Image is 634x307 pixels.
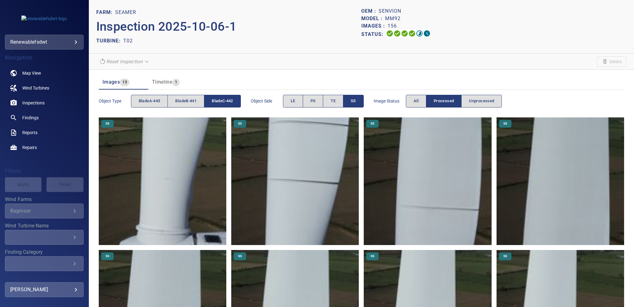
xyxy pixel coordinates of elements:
[310,98,316,105] span: PS
[469,98,494,105] span: Unprocessed
[5,125,84,140] a: reports noActive
[323,95,343,107] button: TE
[414,98,419,105] span: All
[291,98,295,105] span: LE
[167,95,204,107] button: bladeB-441
[423,30,431,37] svg: Classification 0%
[361,7,379,15] p: OEM :
[96,56,153,67] div: Reset inspection
[10,285,78,295] div: [PERSON_NAME]
[5,81,84,95] a: windturbines noActive
[212,98,233,105] span: bladeC-442
[461,95,502,107] button: Unprocessed
[131,95,241,107] div: objectType
[131,95,168,107] button: bladeA-443
[379,7,401,15] p: Senvion
[361,15,385,22] p: Model :
[5,35,84,50] div: renewablefsdwt
[500,254,511,258] span: SS
[22,129,37,136] span: Reports
[331,98,336,105] span: TE
[406,95,502,107] div: imageStatus
[5,256,84,271] div: Finding Category
[204,95,241,107] button: bladeC-442
[175,98,197,105] span: bladeB-441
[5,223,84,228] label: Wind Turbine Name
[361,30,386,39] p: Status:
[115,9,136,16] p: Seamer
[388,22,397,30] p: 156
[102,121,113,126] span: SS
[416,30,423,37] svg: Matching 17%
[10,208,71,214] div: Bagmoor
[434,98,454,105] span: Processed
[5,250,84,255] label: Finding Category
[401,30,408,37] svg: Selecting 100%
[5,55,84,61] h4: Navigation
[234,121,245,126] span: SS
[96,17,362,36] p: Inspection 2025-10-06-1
[408,30,416,37] svg: ML Processing 100%
[393,30,401,37] svg: Data Formatted 100%
[96,37,123,45] p: TURBINE:
[139,98,160,105] span: bladeA-443
[172,79,180,86] span: 1
[367,254,378,258] span: SS
[106,59,143,64] em: Reset inspection
[5,140,84,155] a: repairs noActive
[10,37,78,47] div: renewablefsdwt
[5,95,84,110] a: inspections noActive
[500,121,511,126] span: SS
[21,15,67,22] img: renewablefsdwt-logo
[361,22,388,30] p: Images :
[303,95,324,107] button: PS
[22,115,39,121] span: Findings
[5,230,84,245] div: Wind Turbine Name
[152,79,172,85] span: Timeline
[234,254,245,258] span: SS
[351,98,356,105] span: SS
[22,85,49,91] span: Wind Turbines
[426,95,462,107] button: Processed
[22,70,41,76] span: Map View
[5,204,84,218] div: Wind Farms
[22,100,45,106] span: Inspections
[406,95,426,107] button: All
[597,56,627,67] span: Unable to delete the inspection due to your user permissions
[5,66,84,81] a: map noActive
[5,168,84,174] h4: Filters
[343,95,364,107] button: SS
[102,79,120,85] span: Images
[5,197,84,202] label: Wind Farms
[96,9,115,16] p: FARM:
[123,37,133,45] p: T02
[22,144,37,151] span: Repairs
[283,95,303,107] button: LE
[386,30,393,37] svg: Uploading 100%
[385,15,401,22] p: MM92
[251,98,283,104] span: Object Side
[102,254,113,258] span: SS
[5,110,84,125] a: findings noActive
[367,121,378,126] span: SS
[120,79,129,86] span: 13
[374,98,406,104] span: Image Status
[283,95,364,107] div: objectSide
[99,98,131,104] span: Object type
